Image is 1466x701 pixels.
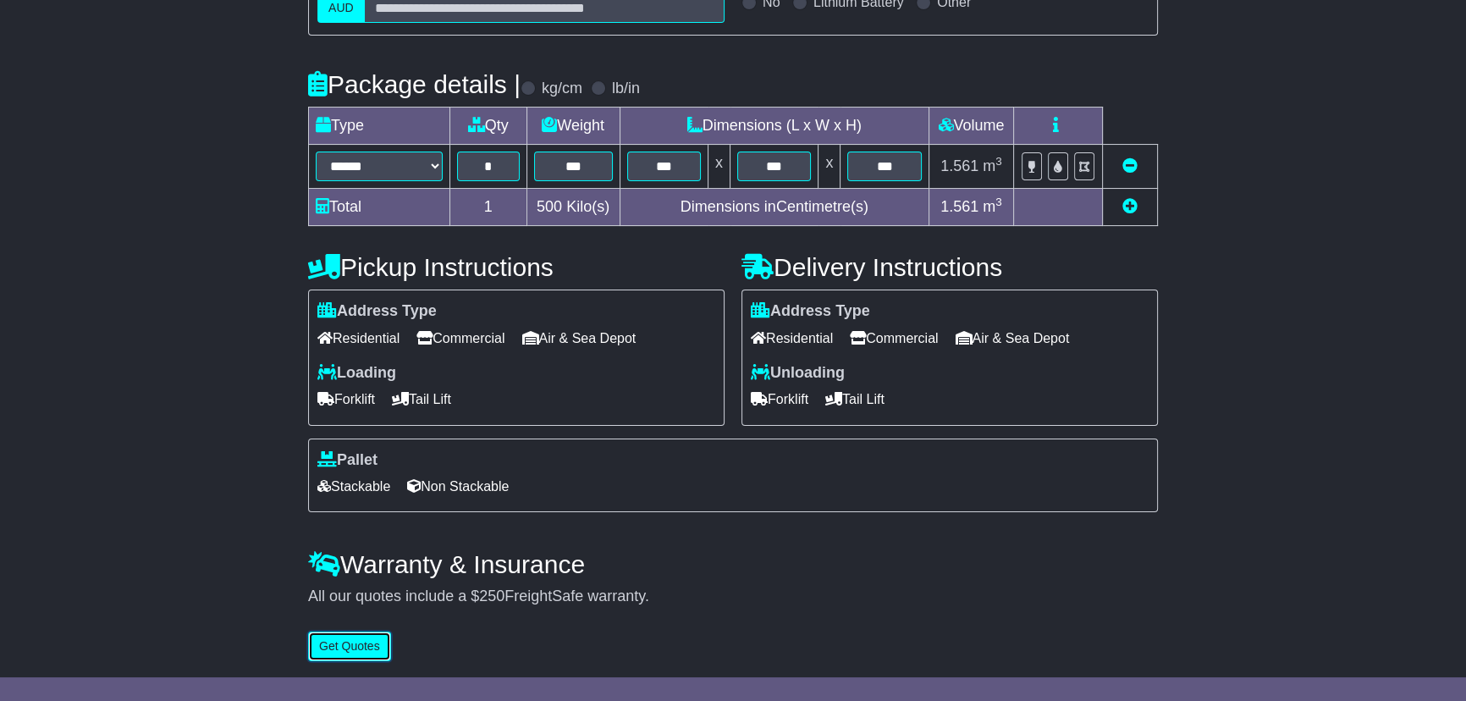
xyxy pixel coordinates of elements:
label: lb/in [612,80,640,98]
td: Kilo(s) [526,189,620,226]
h4: Delivery Instructions [741,253,1158,281]
span: Residential [317,325,400,351]
td: Type [309,108,450,145]
a: Remove this item [1122,157,1138,174]
td: Volume [929,108,1013,145]
span: Tail Lift [392,386,451,412]
td: Qty [450,108,527,145]
td: Dimensions (L x W x H) [620,108,929,145]
span: Air & Sea Depot [956,325,1070,351]
label: Address Type [317,302,437,321]
td: Dimensions in Centimetre(s) [620,189,929,226]
span: Tail Lift [825,386,885,412]
td: Weight [526,108,620,145]
span: m [983,157,1002,174]
td: x [818,145,840,189]
span: Air & Sea Depot [522,325,637,351]
span: Stackable [317,473,390,500]
span: Forklift [751,386,808,412]
label: Unloading [751,364,845,383]
td: x [708,145,730,189]
label: kg/cm [542,80,582,98]
span: Residential [751,325,833,351]
span: 250 [479,588,504,604]
span: 1.561 [940,198,978,215]
sup: 3 [995,196,1002,208]
h4: Pickup Instructions [308,253,725,281]
label: Pallet [317,451,378,470]
div: All our quotes include a $ FreightSafe warranty. [308,588,1158,606]
h4: Package details | [308,70,521,98]
h4: Warranty & Insurance [308,550,1158,578]
span: Forklift [317,386,375,412]
label: Address Type [751,302,870,321]
span: Non Stackable [407,473,509,500]
sup: 3 [995,155,1002,168]
span: 500 [537,198,562,215]
label: Loading [317,364,396,383]
span: Commercial [850,325,938,351]
td: 1 [450,189,527,226]
button: Get Quotes [308,632,391,661]
span: Commercial [416,325,504,351]
span: m [983,198,1002,215]
span: 1.561 [940,157,978,174]
td: Total [309,189,450,226]
a: Add new item [1122,198,1138,215]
